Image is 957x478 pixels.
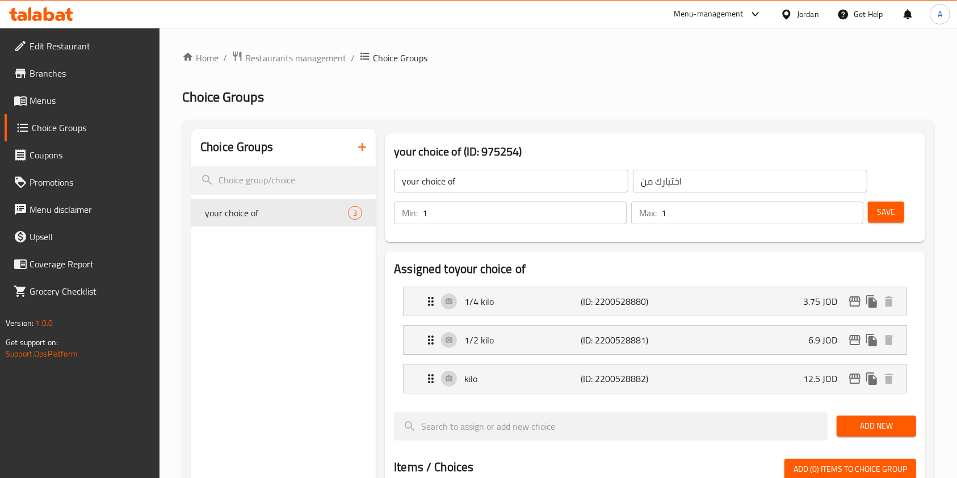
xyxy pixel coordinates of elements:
[182,51,219,65] a: Home
[348,206,362,220] div: Choices
[394,261,916,278] h2: Assigned to your choice of
[394,142,916,161] h3: your choice of (ID: 975254)
[846,293,863,310] button: edit
[30,148,151,162] span: Coupons
[373,51,427,65] span: Choice Groups
[32,121,151,135] span: Choice Groups
[35,316,53,330] span: 1.0.0
[803,295,846,308] p: 3.75 JOD
[394,459,473,476] h2: Items / Choices
[404,326,906,354] div: Expand
[5,169,160,196] a: Promotions
[877,205,895,219] span: Save
[5,278,160,305] a: Grocery Checklist
[464,333,581,347] p: 1/2 kilo
[5,114,160,141] a: Choice Groups
[808,333,846,347] p: 6.9 JOD
[6,335,58,350] span: Get support on:
[223,51,227,65] li: /
[30,257,151,271] span: Coverage Report
[200,139,273,156] h2: Choice Groups
[394,321,916,359] li: Expand
[880,370,897,387] button: delete
[797,8,819,20] div: Jordan
[5,196,160,223] a: Menu disclaimer
[232,51,346,65] a: Restaurants management
[863,332,880,349] button: duplicate
[846,419,907,433] span: Add New
[30,175,151,189] span: Promotions
[868,202,904,223] button: Save
[349,208,362,219] span: 3
[464,372,581,385] p: kilo
[30,203,151,216] span: Menu disclaimer
[182,84,264,110] span: Choice Groups
[938,8,942,20] span: A
[394,282,916,321] li: Expand
[863,293,880,310] button: duplicate
[5,32,160,60] a: Edit Restaurant
[674,7,744,21] div: Menu-management
[6,346,78,361] a: Support.OpsPlatform
[464,295,581,308] p: 1/4 kilo
[30,94,151,107] span: Menus
[404,364,906,393] div: Expand
[581,333,658,347] p: (ID: 2200528881)
[794,462,907,476] span: Add (0) items to choice group
[394,359,916,398] li: Expand
[6,316,33,330] span: Version:
[803,372,846,385] p: 12.5 JOD
[880,332,897,349] button: delete
[5,223,160,250] a: Upsell
[5,60,160,87] a: Branches
[30,230,151,244] span: Upsell
[639,206,657,220] p: Max:
[5,141,160,169] a: Coupons
[191,199,376,227] div: your choice of3
[846,332,863,349] button: edit
[863,370,880,387] button: duplicate
[351,51,355,65] li: /
[394,412,828,441] input: search
[880,293,897,310] button: delete
[846,370,863,387] button: edit
[182,51,934,65] nav: breadcrumb
[30,39,151,53] span: Edit Restaurant
[581,372,658,385] p: (ID: 2200528882)
[245,51,346,65] span: Restaurants management
[5,250,160,278] a: Coverage Report
[30,66,151,80] span: Branches
[191,166,376,195] input: search
[205,206,348,220] span: your choice of
[5,87,160,114] a: Menus
[837,416,916,437] button: Add New
[30,284,151,298] span: Grocery Checklist
[404,287,906,316] div: Expand
[402,206,418,220] p: Min:
[581,295,658,308] p: (ID: 2200528880)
